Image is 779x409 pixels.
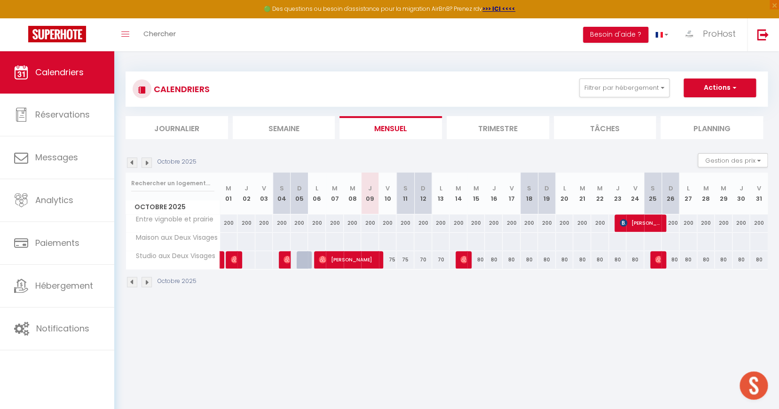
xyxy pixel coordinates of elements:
[396,214,414,232] div: 200
[573,251,591,268] div: 80
[414,251,432,268] div: 70
[573,214,591,232] div: 200
[432,173,450,214] th: 13
[28,26,86,42] img: Super Booking
[35,109,90,120] span: Réservations
[421,184,425,193] abbr: D
[297,184,302,193] abbr: D
[127,251,218,261] span: Studio aux Deux Visages
[414,214,432,232] div: 200
[684,79,756,97] button: Actions
[332,184,338,193] abbr: M
[597,184,603,193] abbr: M
[226,184,231,193] abbr: M
[757,29,769,40] img: logout
[220,214,238,232] div: 200
[503,251,520,268] div: 80
[703,184,708,193] abbr: M
[583,27,648,43] button: Besoin d'aide ?
[35,66,84,78] span: Calendriers
[308,173,326,214] th: 06
[615,184,619,193] abbr: J
[579,79,669,97] button: Filtrer par hébergement
[633,184,637,193] abbr: V
[520,251,538,268] div: 80
[127,214,216,225] span: Entre vignoble et prairie
[460,251,466,268] span: [PERSON_NAME]
[439,184,442,193] abbr: L
[349,184,355,193] abbr: M
[35,280,93,291] span: Hébergement
[485,173,503,214] th: 16
[273,173,291,214] th: 04
[697,251,715,268] div: 80
[432,251,450,268] div: 70
[432,214,450,232] div: 200
[538,173,556,214] th: 19
[661,116,763,139] li: Planning
[237,214,255,232] div: 200
[563,184,566,193] abbr: L
[396,251,414,268] div: 75
[626,251,644,268] div: 80
[661,251,679,268] div: 80
[157,277,197,286] p: Octobre 2025
[131,175,214,192] input: Rechercher un logement...
[447,116,549,139] li: Trimestre
[231,251,236,268] span: Kamyl
[520,214,538,232] div: 200
[697,214,715,232] div: 200
[527,184,531,193] abbr: S
[544,184,549,193] abbr: D
[386,184,390,193] abbr: V
[591,251,609,268] div: 80
[233,116,335,139] li: Semaine
[626,173,644,214] th: 24
[556,214,574,232] div: 200
[661,214,679,232] div: 200
[482,5,515,13] strong: >>> ICI <<<<
[740,184,743,193] abbr: J
[509,184,513,193] abbr: V
[503,214,520,232] div: 200
[151,79,210,100] h3: CALENDRIERS
[456,184,461,193] abbr: M
[591,173,609,214] th: 22
[579,184,585,193] abbr: M
[661,173,679,214] th: 26
[682,27,696,41] img: ...
[556,173,574,214] th: 20
[315,184,318,193] abbr: L
[675,18,747,51] a: ... ProHost
[573,173,591,214] th: 21
[157,157,197,166] p: Octobre 2025
[127,233,220,243] span: Maison aux Deux Visages
[556,251,574,268] div: 80
[554,116,656,139] li: Tâches
[467,251,485,268] div: 80
[609,173,627,214] th: 23
[715,214,732,232] div: 200
[679,251,697,268] div: 80
[697,173,715,214] th: 28
[449,214,467,232] div: 200
[538,251,556,268] div: 80
[126,116,228,139] li: Journalier
[291,173,308,214] th: 05
[740,371,768,400] div: Ouvrir le chat
[698,153,768,167] button: Gestion des prix
[255,173,273,214] th: 03
[326,173,344,214] th: 07
[732,173,750,214] th: 30
[344,173,362,214] th: 08
[467,173,485,214] th: 15
[291,214,308,232] div: 200
[679,173,697,214] th: 27
[326,214,344,232] div: 200
[379,251,397,268] div: 75
[361,214,379,232] div: 200
[35,237,79,249] span: Paiements
[687,184,690,193] abbr: L
[143,29,176,39] span: Chercher
[403,184,408,193] abbr: S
